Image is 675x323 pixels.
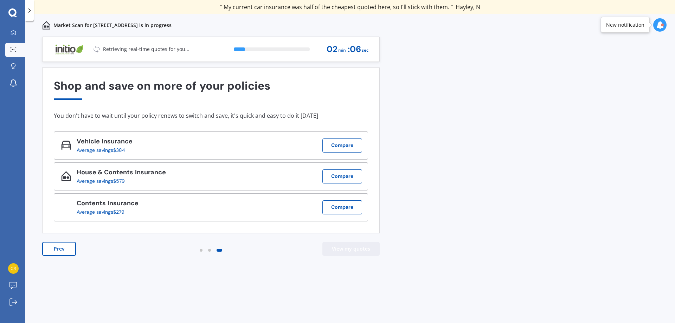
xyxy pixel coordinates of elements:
[54,79,368,99] div: Shop and save on more of your policies
[42,242,76,256] button: Prev
[61,140,71,150] img: Vehicle_icon
[103,46,189,53] p: Retrieving real-time quotes for you...
[338,46,346,55] span: min
[100,137,133,146] span: Insurance
[77,138,133,147] div: Vehicle
[362,46,368,55] span: sec
[322,200,362,214] button: Compare
[327,45,337,54] span: 02
[77,209,133,215] div: Average savings $279
[77,147,127,153] div: Average savings $384
[106,199,139,207] span: Insurance
[53,22,172,29] p: Market Scan for [STREET_ADDRESS] is in progress
[8,263,19,274] img: 37ea4f16b31ad3dd48dc3e694e5f6c9f
[42,21,51,30] img: home-and-contents.b802091223b8502ef2dd.svg
[322,169,362,183] button: Compare
[133,168,166,176] span: Insurance
[322,242,380,256] button: View my quotes
[61,202,71,212] img: Contents_icon
[77,169,166,178] div: House & Contents
[54,112,368,119] div: You don't have to wait until your policy renews to switch and save, it's quick and easy to do it ...
[348,45,361,54] span: : 06
[606,21,644,28] div: New notification
[61,171,71,181] img: House & Contents_icon
[77,178,160,184] div: Average savings $579
[322,138,362,153] button: Compare
[77,200,139,209] div: Contents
